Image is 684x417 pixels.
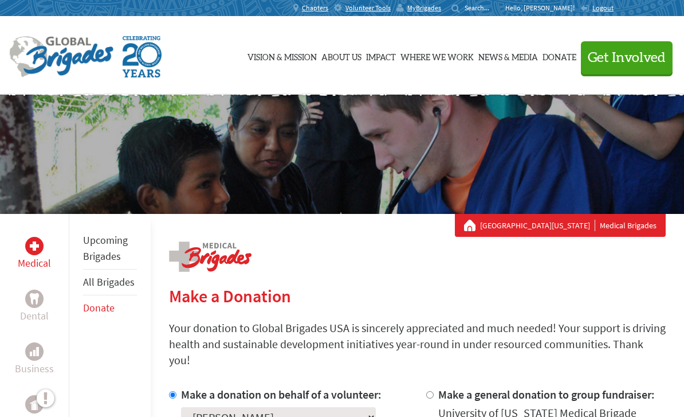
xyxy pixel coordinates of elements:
a: News & Media [478,27,538,84]
a: MedicalMedical [18,237,51,271]
img: logo-medical.png [169,241,251,272]
li: Upcoming Brigades [83,228,137,270]
a: About Us [321,27,361,84]
span: Volunteer Tools [345,3,391,13]
a: Vision & Mission [247,27,317,84]
div: Medical Brigades [464,220,657,231]
img: Global Brigades Celebrating 20 Years [123,36,162,77]
a: Donate [83,301,115,314]
div: Business [25,342,44,361]
p: Dental [20,308,49,324]
span: MyBrigades [407,3,441,13]
label: Make a donation on behalf of a volunteer: [181,387,382,402]
a: BusinessBusiness [15,342,54,377]
p: Your donation to Global Brigades USA is sincerely appreciated and much needed! Your support is dr... [169,320,666,368]
div: Medical [25,237,44,255]
a: All Brigades [83,275,135,289]
img: Public Health [30,399,39,410]
div: Dental [25,290,44,308]
h2: Make a Donation [169,286,666,306]
li: All Brigades [83,270,137,295]
span: Get Involved [588,51,666,65]
a: DentalDental [20,290,49,324]
a: Upcoming Brigades [83,233,128,263]
p: Hello, [PERSON_NAME]! [505,3,580,13]
input: Search... [465,3,497,12]
span: Chapters [302,3,328,13]
a: Where We Work [400,27,474,84]
a: Logout [580,3,614,13]
button: Get Involved [581,41,673,74]
a: Impact [366,27,396,84]
div: Public Health [25,395,44,414]
a: Donate [543,27,576,84]
img: Business [30,347,39,356]
a: [GEOGRAPHIC_DATA][US_STATE] [480,220,595,231]
img: Medical [30,241,39,251]
p: Medical [18,255,51,271]
span: Logout [592,3,614,12]
label: Make a general donation to group fundraiser: [438,387,655,402]
p: Business [15,361,54,377]
li: Donate [83,295,137,321]
img: Dental [30,293,39,304]
img: Global Brigades Logo [9,36,113,77]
